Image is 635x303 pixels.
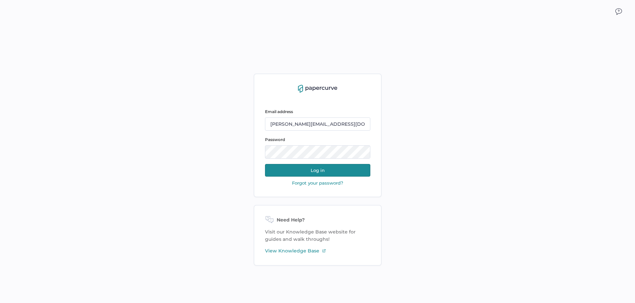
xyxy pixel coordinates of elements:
[265,216,274,224] img: need-help-icon.d526b9f7.svg
[322,249,326,253] img: external-link-icon-3.58f4c051.svg
[265,247,319,254] span: View Knowledge Base
[254,205,382,266] div: Visit our Knowledge Base website for guides and walk throughs!
[265,216,370,224] div: Need Help?
[615,8,622,15] img: icon_chat.2bd11823.svg
[265,164,370,177] button: Log in
[290,180,345,186] button: Forgot your password?
[265,117,370,131] input: email@company.com
[265,137,285,142] span: Password
[298,85,337,93] img: papercurve-logo-colour.7244d18c.svg
[265,109,293,114] span: Email address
